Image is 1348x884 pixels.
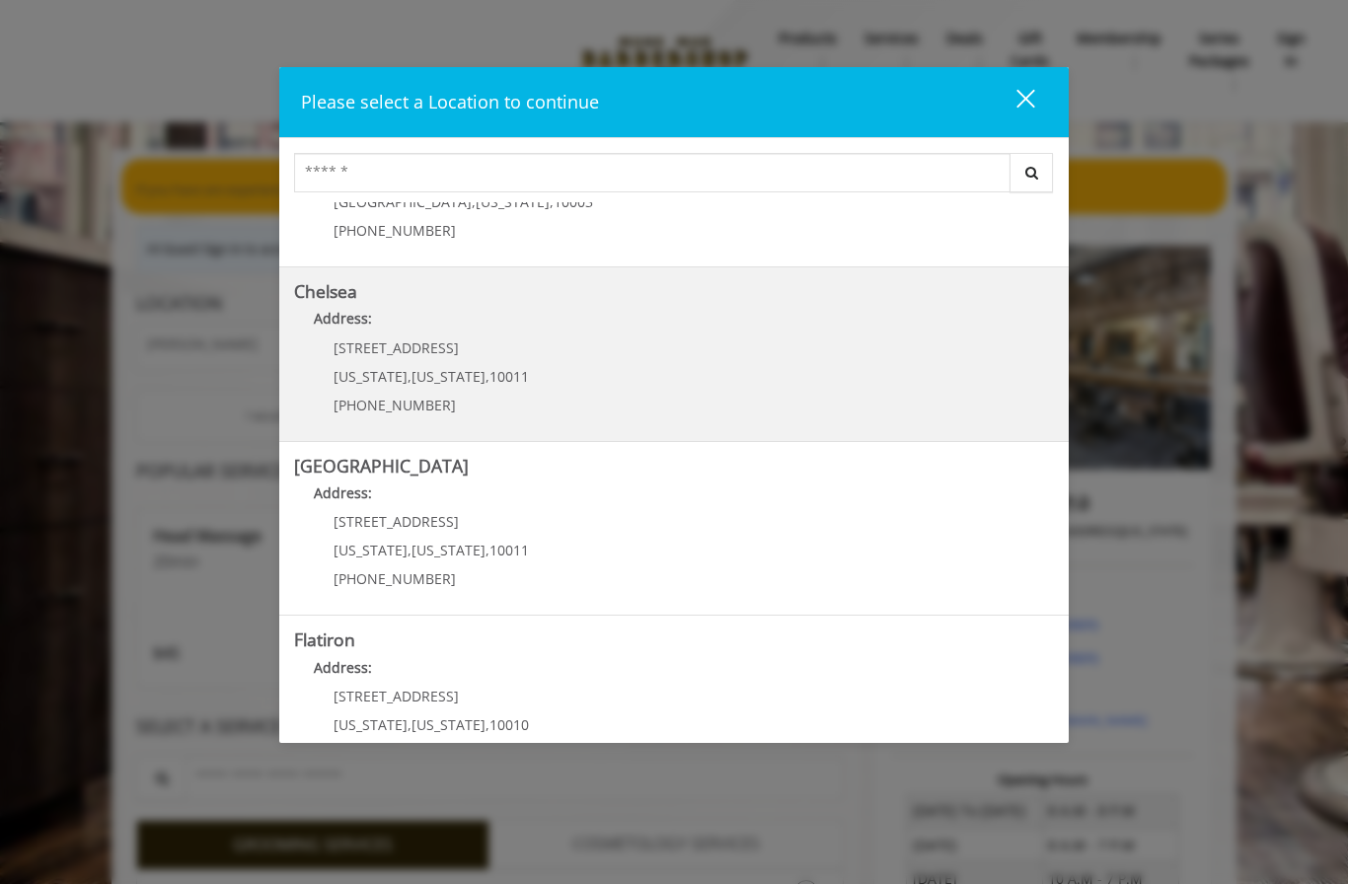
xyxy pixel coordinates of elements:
input: Search Center [294,153,1011,192]
span: 10011 [489,541,529,559]
b: Chelsea [294,279,357,303]
span: , [408,367,412,386]
i: Search button [1020,166,1043,180]
span: [PHONE_NUMBER] [334,396,456,414]
button: close dialog [980,82,1047,122]
span: , [486,541,489,559]
span: , [408,541,412,559]
span: , [472,192,476,211]
span: 10011 [489,367,529,386]
span: Please select a Location to continue [301,90,599,113]
span: [US_STATE] [334,367,408,386]
span: [US_STATE] [412,715,486,734]
span: [PHONE_NUMBER] [334,569,456,588]
span: , [550,192,554,211]
b: Flatiron [294,627,355,651]
span: [STREET_ADDRESS] [334,687,459,705]
span: 10003 [554,192,593,211]
b: Address: [314,483,372,502]
span: [US_STATE] [334,541,408,559]
span: [STREET_ADDRESS] [334,338,459,357]
span: [PHONE_NUMBER] [334,221,456,240]
b: Address: [314,309,372,328]
span: , [408,715,412,734]
b: [GEOGRAPHIC_DATA] [294,454,469,478]
span: [GEOGRAPHIC_DATA] [334,192,472,211]
span: [US_STATE] [334,715,408,734]
b: Address: [314,658,372,677]
span: , [486,715,489,734]
span: [STREET_ADDRESS] [334,512,459,531]
span: [US_STATE] [412,367,486,386]
span: 10010 [489,715,529,734]
div: close dialog [994,88,1033,117]
div: Center Select [294,153,1054,202]
span: [US_STATE] [476,192,550,211]
span: , [486,367,489,386]
span: [US_STATE] [412,541,486,559]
